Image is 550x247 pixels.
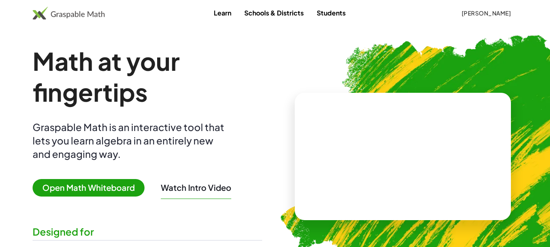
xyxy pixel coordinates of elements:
[33,120,228,161] div: Graspable Math is an interactive tool that lets you learn algebra in an entirely new and engaging...
[342,126,464,187] video: What is this? This is dynamic math notation. Dynamic math notation plays a central role in how Gr...
[238,5,310,20] a: Schools & Districts
[161,182,231,193] button: Watch Intro Video
[33,46,262,107] h1: Math at your fingertips
[461,9,511,17] span: [PERSON_NAME]
[310,5,352,20] a: Students
[207,5,238,20] a: Learn
[33,184,151,192] a: Open Math Whiteboard
[33,225,262,238] div: Designed for
[455,6,517,20] button: [PERSON_NAME]
[33,179,145,197] span: Open Math Whiteboard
